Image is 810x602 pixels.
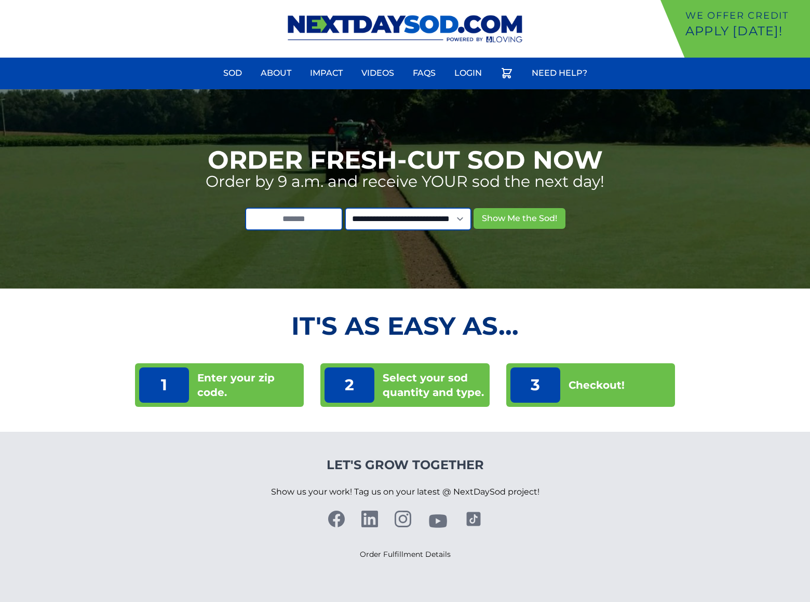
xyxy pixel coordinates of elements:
p: Show us your work! Tag us on your latest @ NextDaySod project! [271,473,539,511]
p: Apply [DATE]! [685,23,806,39]
h2: It's as Easy As... [135,313,675,338]
p: 1 [139,367,189,403]
p: Checkout! [569,378,625,392]
p: Select your sod quantity and type. [383,371,485,400]
p: 2 [325,367,374,403]
a: Sod [217,61,248,86]
a: Login [448,61,488,86]
p: Enter your zip code. [197,371,300,400]
a: Order Fulfillment Details [360,550,451,559]
p: Order by 9 a.m. and receive YOUR sod the next day! [206,172,604,191]
a: Videos [355,61,400,86]
a: About [254,61,298,86]
a: Impact [304,61,349,86]
button: Show Me the Sod! [474,208,565,229]
p: We offer Credit [685,8,806,23]
h1: Order Fresh-Cut Sod Now [208,147,603,172]
p: 3 [510,367,560,403]
h4: Let's Grow Together [271,457,539,473]
a: FAQs [407,61,442,86]
a: Need Help? [525,61,593,86]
